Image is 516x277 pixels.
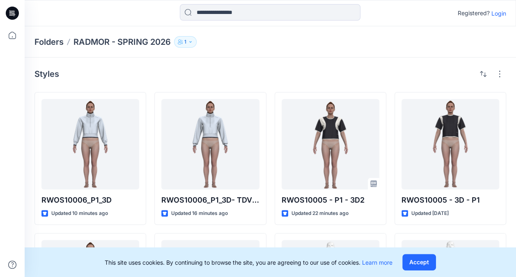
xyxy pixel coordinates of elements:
[291,209,349,218] p: Updated 22 minutes ago
[411,209,449,218] p: Updated [DATE]
[41,99,139,189] a: RWOS10006_P1_3D
[402,254,436,270] button: Accept
[174,36,197,48] button: 1
[282,194,379,206] p: RWOS10005 - P1 - 3D2
[161,99,259,189] a: RWOS10006_P1_3D- TDV PROPOSAL
[105,258,392,267] p: This site uses cookies. By continuing to browse the site, you are agreeing to our use of cookies.
[34,69,59,79] h4: Styles
[491,9,506,18] p: Login
[401,99,499,189] a: RWOS10005 - 3D - P1
[73,36,171,48] p: RADMOR - SPRING 2026
[184,37,186,46] p: 1
[171,209,228,218] p: Updated 16 minutes ago
[41,194,139,206] p: RWOS10006_P1_3D
[34,36,64,48] a: Folders
[161,194,259,206] p: RWOS10006_P1_3D- TDV PROPOSAL
[362,259,392,266] a: Learn more
[51,209,108,218] p: Updated 10 minutes ago
[401,194,499,206] p: RWOS10005 - 3D - P1
[282,99,379,189] a: RWOS10005 - P1 - 3D2
[458,8,490,18] p: Registered?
